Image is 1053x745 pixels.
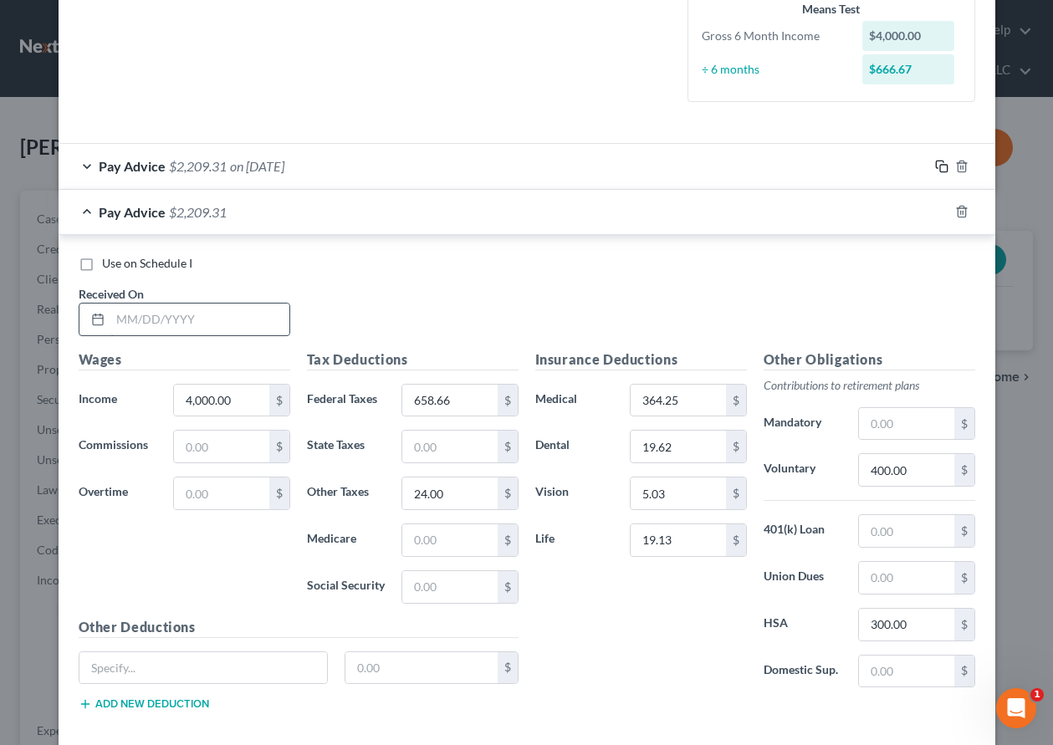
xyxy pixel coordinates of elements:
input: 0.00 [402,571,497,603]
input: Specify... [79,652,328,684]
div: $ [269,477,289,509]
div: $ [726,477,746,509]
div: $ [498,571,518,603]
label: Voluntary [755,453,851,487]
input: 0.00 [859,454,953,486]
label: Union Dues [755,561,851,594]
label: Federal Taxes [299,384,394,417]
div: $ [269,385,289,416]
label: Overtime [70,477,166,510]
h5: Insurance Deductions [535,350,747,370]
input: 0.00 [631,477,725,509]
input: 0.00 [402,477,497,509]
div: $ [498,385,518,416]
label: HSA [755,608,851,641]
label: Other Taxes [299,477,394,510]
label: 401(k) Loan [755,514,851,548]
input: 0.00 [631,431,725,462]
label: Mandatory [755,407,851,441]
div: $ [954,609,974,640]
div: $4,000.00 [862,21,954,51]
input: 0.00 [859,408,953,440]
div: $ [726,385,746,416]
input: 0.00 [345,652,498,684]
label: State Taxes [299,430,394,463]
input: 0.00 [631,524,725,556]
input: 0.00 [859,609,953,640]
div: $ [726,431,746,462]
span: Pay Advice [99,204,166,220]
input: 0.00 [859,656,953,687]
h5: Other Deductions [79,617,519,638]
button: Add new deduction [79,697,209,711]
input: MM/DD/YYYY [110,304,289,335]
div: $ [498,652,518,684]
div: $ [954,562,974,594]
input: 0.00 [174,431,268,462]
div: $ [498,477,518,509]
label: Medicare [299,523,394,557]
div: $ [269,431,289,462]
input: 0.00 [402,431,497,462]
input: 0.00 [402,385,497,416]
span: Pay Advice [99,158,166,174]
p: Contributions to retirement plans [764,377,975,394]
label: Commissions [70,430,166,463]
div: $ [954,515,974,547]
h5: Other Obligations [764,350,975,370]
label: Domestic Sup. [755,655,851,688]
span: $2,209.31 [169,158,227,174]
div: Gross 6 Month Income [693,28,855,44]
div: $ [498,524,518,556]
div: Means Test [702,1,961,18]
input: 0.00 [174,385,268,416]
input: 0.00 [859,562,953,594]
div: $ [498,431,518,462]
h5: Wages [79,350,290,370]
label: Dental [527,430,622,463]
input: 0.00 [859,515,953,547]
label: Vision [527,477,622,510]
div: $ [954,454,974,486]
label: Life [527,523,622,557]
label: Social Security [299,570,394,604]
span: Received On [79,287,144,301]
span: Income [79,391,117,406]
div: $ [726,524,746,556]
div: $ [954,408,974,440]
input: 0.00 [631,385,725,416]
span: Use on Schedule I [102,256,192,270]
span: on [DATE] [230,158,284,174]
div: $666.67 [862,54,954,84]
input: 0.00 [402,524,497,556]
div: ÷ 6 months [693,61,855,78]
label: Medical [527,384,622,417]
h5: Tax Deductions [307,350,519,370]
span: $2,209.31 [169,204,227,220]
input: 0.00 [174,477,268,509]
iframe: Intercom live chat [996,688,1036,728]
span: 1 [1030,688,1044,702]
div: $ [954,656,974,687]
